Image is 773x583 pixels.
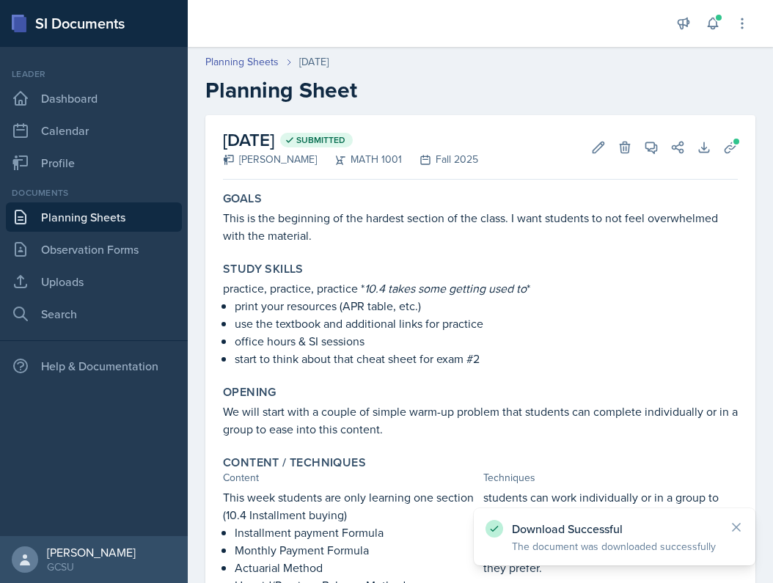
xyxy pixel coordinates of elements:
p: This is the beginning of the hardest section of the class. I want students to not feel overwhelme... [223,209,738,244]
div: Content [223,470,477,485]
em: 10.4 takes some getting used to [364,280,527,296]
p: Installment payment Formula [235,524,477,541]
p: practice, practice, practice * * [223,279,738,297]
a: Planning Sheets [6,202,182,232]
div: Documents [6,186,182,199]
p: This week students are only learning one section (10.4 Installment buying) [223,488,477,524]
div: MATH 1001 [317,152,402,167]
label: Content / Techniques [223,455,366,470]
h2: [DATE] [223,127,478,153]
p: start to think about that cheat sheet for exam #2 [235,350,738,367]
label: Goals [223,191,262,206]
span: Submitted [296,134,345,146]
div: Help & Documentation [6,351,182,381]
a: Search [6,299,182,329]
a: Dashboard [6,84,182,113]
h2: Planning Sheet [205,77,755,103]
div: GCSU [47,560,136,574]
p: The document was downloaded successfully [512,539,717,554]
a: Uploads [6,267,182,296]
p: print your resources (APR table, etc.) [235,297,738,315]
p: We will start with a couple of simple warm-up problem that students can complete individually or ... [223,403,738,438]
label: Study Skills [223,262,304,276]
a: Observation Forms [6,235,182,264]
p: use the textbook and additional links for practice [235,315,738,332]
div: Leader [6,67,182,81]
a: Profile [6,148,182,177]
p: office hours & SI sessions [235,332,738,350]
a: Calendar [6,116,182,145]
div: [PERSON_NAME] [47,545,136,560]
a: Planning Sheets [205,54,279,70]
div: Fall 2025 [402,152,478,167]
p: Actuarial Method [235,559,477,576]
p: students can work individually or in a group to talk through and solve the practice problems incl... [483,488,738,576]
div: [PERSON_NAME] [223,152,317,167]
div: [DATE] [299,54,329,70]
label: Opening [223,385,276,400]
p: Monthly Payment Formula [235,541,477,559]
p: Download Successful [512,521,717,536]
div: Techniques [483,470,738,485]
